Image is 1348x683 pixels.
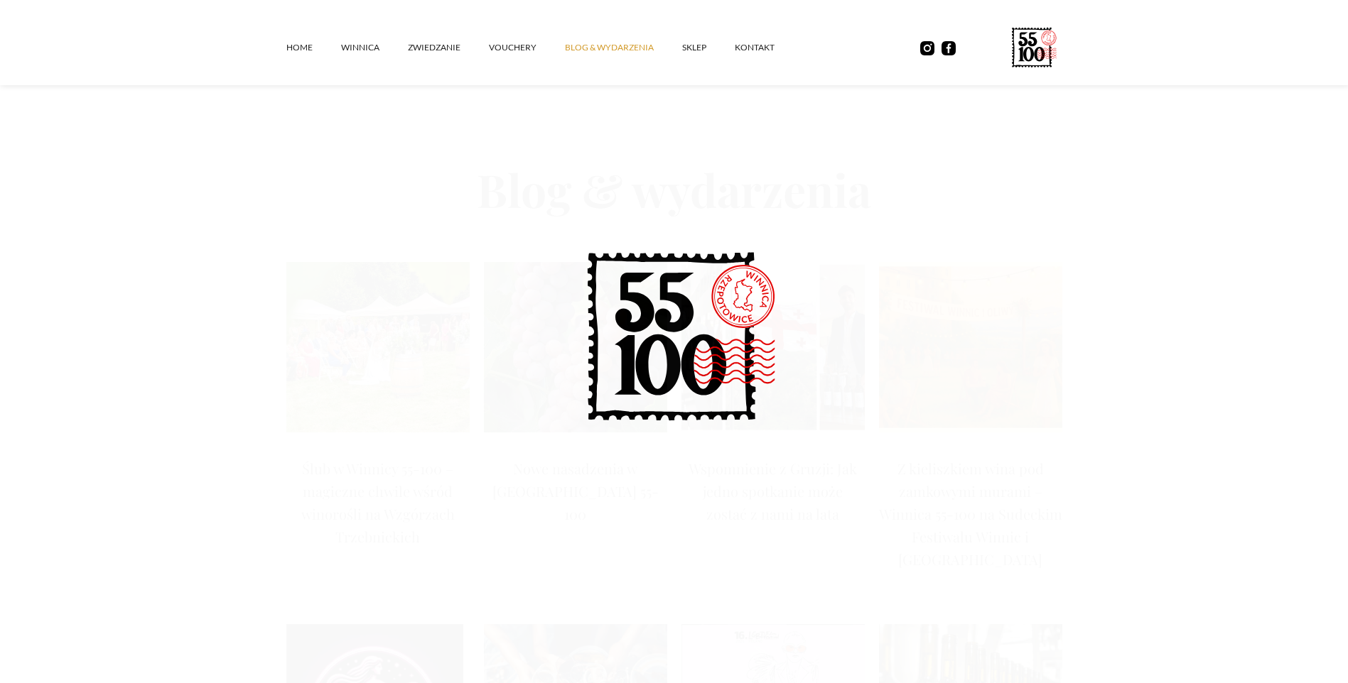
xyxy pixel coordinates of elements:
[682,26,735,69] a: SKLEP
[735,26,803,69] a: kontakt
[341,26,408,69] a: winnica
[286,26,341,69] a: Home
[408,26,489,69] a: ZWIEDZANIE
[565,26,682,69] a: Blog & Wydarzenia
[489,26,565,69] a: vouchery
